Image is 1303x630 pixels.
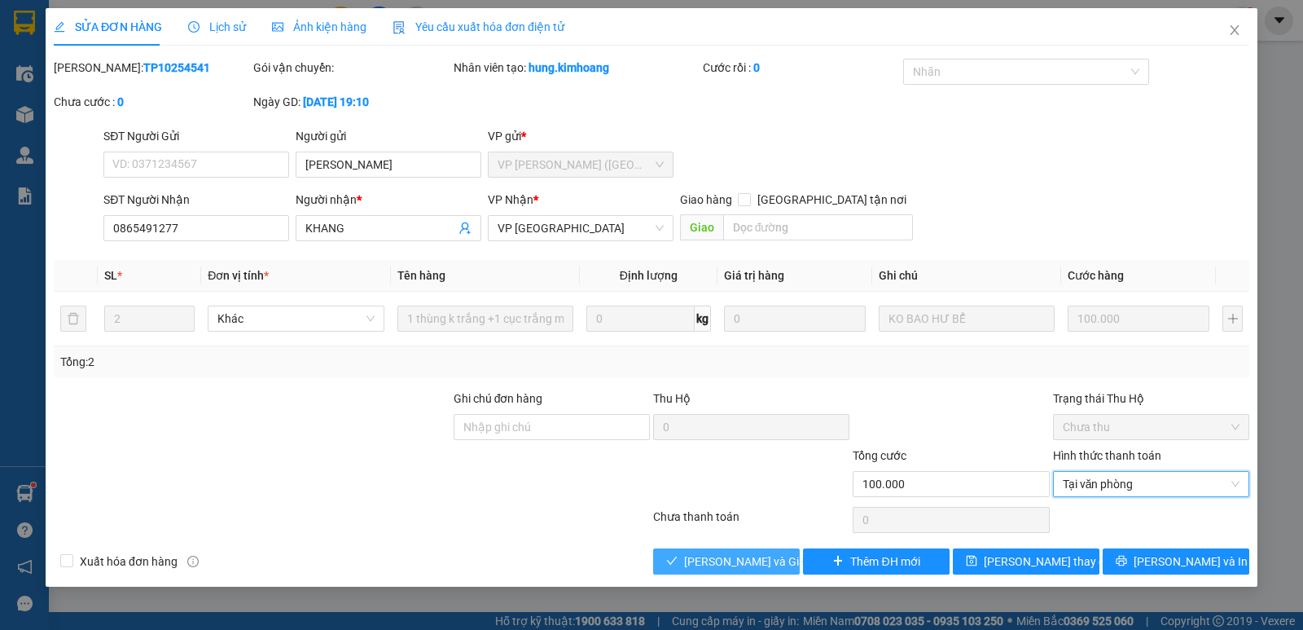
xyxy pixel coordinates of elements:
p: GỬI: [7,32,238,63]
th: Ghi chú [872,260,1061,292]
b: TP10254541 [143,61,210,74]
div: Tổng: 2 [60,353,504,371]
span: edit [54,21,65,33]
span: 0908606160 - [7,104,213,119]
button: delete [60,306,86,332]
span: [PERSON_NAME] thay đổi [984,553,1114,571]
span: Giao [680,214,723,240]
strong: BIÊN NHẬN GỬI HÀNG [55,9,189,24]
span: SL [104,269,117,282]
button: Close [1212,8,1257,54]
input: 0 [1068,306,1209,332]
span: check [666,555,678,568]
span: Cước hàng [1068,269,1124,282]
span: save [966,555,977,568]
b: hung.kimhoang [529,61,609,74]
span: info-circle [187,556,199,567]
span: Chưa thu [1063,415,1239,439]
label: Hình thức thanh toán [1053,449,1161,462]
span: printer [1116,555,1127,568]
div: SĐT Người Nhận [103,191,289,209]
b: [DATE] 19:10 [303,95,369,108]
img: icon [393,21,406,34]
span: Đơn vị tính [208,269,269,282]
span: Yêu cầu xuất hóa đơn điện tử [393,20,564,33]
span: Thêm ĐH mới [850,553,919,571]
span: Khác [217,306,374,331]
button: plusThêm ĐH mới [803,548,950,575]
span: close [1228,24,1241,37]
span: VP Trần Phú (Hàng) [498,152,664,177]
label: Ghi chú đơn hàng [454,392,543,405]
input: Ghi Chú [879,306,1055,332]
span: Lịch sử [188,20,246,33]
button: save[PERSON_NAME] thay đổi [953,548,1099,575]
span: user-add [458,222,472,235]
div: Gói vận chuyển: [253,59,450,77]
span: VP Nhận [488,193,533,206]
div: Trạng thái Thu Hộ [1053,390,1249,408]
span: VP [GEOGRAPHIC_DATA] - [7,32,186,63]
button: plus [1222,306,1243,332]
div: Chưa thanh toán [651,508,851,536]
span: Định lượng [620,269,678,282]
div: Nhân viên tạo: [454,59,700,77]
div: Người gửi [296,127,481,145]
span: GIAO: [7,121,127,137]
input: Ghi chú đơn hàng [454,414,650,440]
div: Chưa cước : [54,93,250,111]
span: Thu Hộ [653,392,691,405]
span: Tổng cước [853,449,906,462]
input: Dọc đường [723,214,914,240]
b: 0 [117,95,124,108]
span: Tại văn phòng [1063,472,1239,496]
span: Ảnh kiện hàng [272,20,366,33]
p: NHẬN: [7,70,238,101]
input: 0 [724,306,866,332]
div: VP gửi [488,127,673,145]
span: [PERSON_NAME] và In [1134,553,1248,571]
div: Ngày GD: [253,93,450,111]
span: [PERSON_NAME] và Giao hàng [684,553,840,571]
div: Cước rồi : [703,59,899,77]
span: không bao ướt [42,121,127,137]
span: Giao hàng [680,193,732,206]
span: Xuất hóa đơn hàng [73,553,184,571]
b: 0 [753,61,760,74]
span: Giá trị hàng [724,269,784,282]
span: VP [PERSON_NAME] ([GEOGRAPHIC_DATA]) [7,70,164,101]
div: [PERSON_NAME]: [54,59,250,77]
button: check[PERSON_NAME] và Giao hàng [653,548,800,575]
input: VD: Bàn, Ghế [397,306,573,332]
div: Người nhận [296,191,481,209]
span: SỬA ĐƠN HÀNG [54,20,162,33]
span: kg [695,306,711,332]
button: printer[PERSON_NAME] và In [1103,548,1249,575]
span: clock-circle [188,21,200,33]
span: plus [832,555,844,568]
span: picture [272,21,283,33]
span: VP Bình Phú [498,216,664,240]
span: Tên hàng [397,269,445,282]
span: [PERSON_NAME] [7,47,105,63]
span: [GEOGRAPHIC_DATA] tận nơi [751,191,913,209]
span: [GEOGRAPHIC_DATA] [87,104,213,119]
div: SĐT Người Gửi [103,127,289,145]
